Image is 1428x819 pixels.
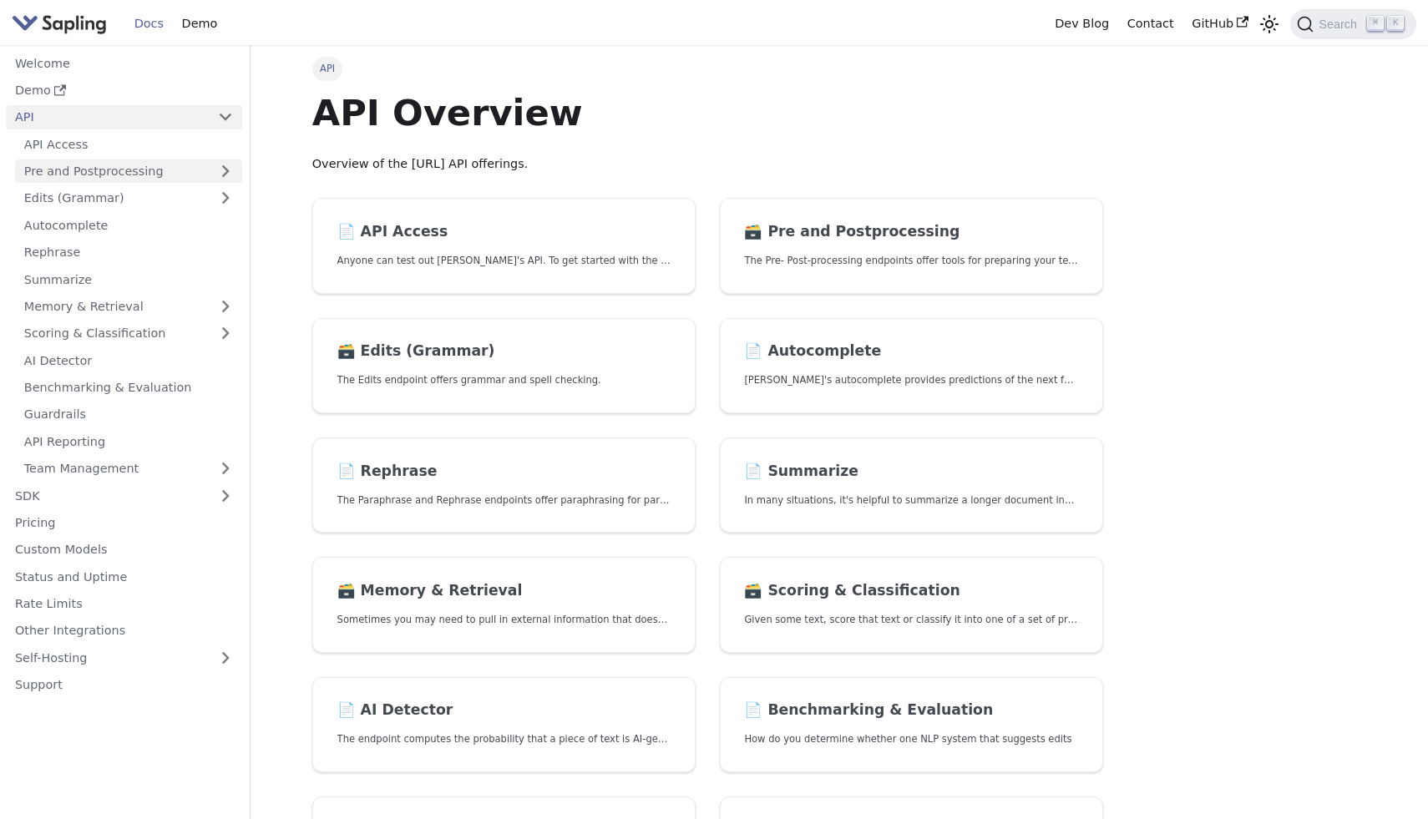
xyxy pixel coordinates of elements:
[1258,12,1282,36] button: Switch between dark and light mode (currently light mode)
[720,437,1103,533] a: 📄️ SummarizeIn many situations, it's helpful to summarize a longer document into a shorter, more ...
[720,677,1103,773] a: 📄️ Benchmarking & EvaluationHow do you determine whether one NLP system that suggests edits
[744,731,1077,747] p: How do you determine whether one NLP system that suggests edits
[6,538,242,562] a: Custom Models
[1314,18,1367,31] span: Search
[1290,9,1415,39] button: Search (Command+K)
[720,198,1103,294] a: 🗃️ Pre and PostprocessingThe Pre- Post-processing endpoints offer tools for preparing your text d...
[6,673,242,697] a: Support
[173,11,226,37] a: Demo
[744,582,1077,600] h2: Scoring & Classification
[744,701,1077,720] h2: Benchmarking & Evaluation
[312,437,696,533] a: 📄️ RephraseThe Paraphrase and Rephrase endpoints offer paraphrasing for particular styles.
[744,612,1077,628] p: Given some text, score that text or classify it into one of a set of pre-specified categories.
[312,57,1103,80] nav: Breadcrumbs
[15,159,242,184] a: Pre and Postprocessing
[337,612,671,628] p: Sometimes you may need to pull in external information that doesn't fit in the context size of an...
[744,372,1077,388] p: Sapling's autocomplete provides predictions of the next few characters or words
[15,348,242,372] a: AI Detector
[15,132,242,156] a: API Access
[337,582,671,600] h2: Memory & Retrieval
[15,295,242,319] a: Memory & Retrieval
[125,11,173,37] a: Docs
[15,186,242,210] a: Edits (Grammar)
[1118,11,1183,37] a: Contact
[1367,16,1384,31] kbd: ⌘
[720,557,1103,653] a: 🗃️ Scoring & ClassificationGiven some text, score that text or classify it into one of a set of p...
[6,511,242,535] a: Pricing
[312,57,343,80] span: API
[15,321,242,346] a: Scoring & Classification
[6,592,242,616] a: Rate Limits
[744,223,1077,241] h2: Pre and Postprocessing
[6,51,242,75] a: Welcome
[1387,16,1404,31] kbd: K
[337,463,671,481] h2: Rephrase
[744,463,1077,481] h2: Summarize
[337,223,671,241] h2: API Access
[15,267,242,291] a: Summarize
[6,105,209,129] a: API
[15,240,242,265] a: Rephrase
[12,12,113,36] a: Sapling.ai
[15,457,242,481] a: Team Management
[6,645,242,670] a: Self-Hosting
[1046,11,1117,37] a: Dev Blog
[209,105,242,129] button: Collapse sidebar category 'API'
[312,557,696,653] a: 🗃️ Memory & RetrievalSometimes you may need to pull in external information that doesn't fit in t...
[312,318,696,414] a: 🗃️ Edits (Grammar)The Edits endpoint offers grammar and spell checking.
[337,372,671,388] p: The Edits endpoint offers grammar and spell checking.
[6,564,242,589] a: Status and Uptime
[744,342,1077,361] h2: Autocomplete
[337,701,671,720] h2: AI Detector
[312,198,696,294] a: 📄️ API AccessAnyone can test out [PERSON_NAME]'s API. To get started with the API, simply:
[312,677,696,773] a: 📄️ AI DetectorThe endpoint computes the probability that a piece of text is AI-generated,
[15,402,242,427] a: Guardrails
[312,90,1103,135] h1: API Overview
[337,731,671,747] p: The endpoint computes the probability that a piece of text is AI-generated,
[744,253,1077,269] p: The Pre- Post-processing endpoints offer tools for preparing your text data for ingestation as we...
[744,493,1077,508] p: In many situations, it's helpful to summarize a longer document into a shorter, more easily diges...
[15,376,242,400] a: Benchmarking & Evaluation
[6,483,209,508] a: SDK
[312,154,1103,174] p: Overview of the [URL] API offerings.
[337,493,671,508] p: The Paraphrase and Rephrase endpoints offer paraphrasing for particular styles.
[209,483,242,508] button: Expand sidebar category 'SDK'
[15,429,242,453] a: API Reporting
[1182,11,1257,37] a: GitHub
[337,342,671,361] h2: Edits (Grammar)
[720,318,1103,414] a: 📄️ Autocomplete[PERSON_NAME]'s autocomplete provides predictions of the next few characters or words
[337,253,671,269] p: Anyone can test out Sapling's API. To get started with the API, simply:
[6,78,242,103] a: Demo
[6,619,242,643] a: Other Integrations
[12,12,107,36] img: Sapling.ai
[15,213,242,237] a: Autocomplete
